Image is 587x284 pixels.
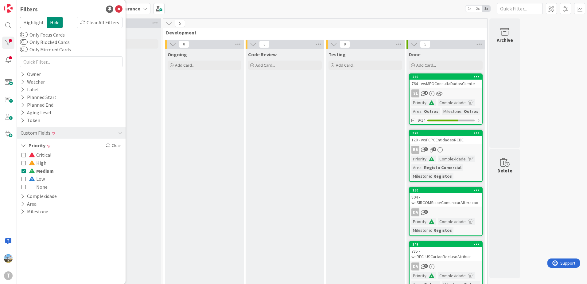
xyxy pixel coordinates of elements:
[20,86,39,93] div: Label
[179,41,189,48] span: 0
[466,99,467,106] span: :
[422,108,422,115] span: :
[340,41,350,48] span: 0
[426,99,427,106] span: :
[29,151,52,159] span: Critical
[21,175,45,183] button: Low
[105,142,122,149] div: Clear
[410,242,482,247] div: 249
[409,130,483,182] a: 378120 - wsFCPCEntidadesRCBERBPriority:Complexidade:Area:Registo ComercialMilestone:Registos
[410,130,482,144] div: 378120 - wsFCPCEntidadesRCBE
[255,62,275,68] span: Add Card...
[166,30,480,36] span: Development
[29,175,45,183] span: Low
[20,93,57,101] div: Planned Start
[411,108,422,115] div: Area
[20,208,49,215] button: Milestone
[438,99,466,106] div: Complexidade
[424,147,428,151] span: 3
[410,146,482,154] div: RB
[4,254,13,263] img: DG
[410,80,482,88] div: 764 - wsMEOConsultaDadosCliente
[20,56,122,67] input: Quick Filter...
[4,271,13,280] div: T
[462,108,480,115] div: Outros
[466,272,467,279] span: :
[422,164,422,171] span: :
[20,39,28,45] button: Only Blocked Cards
[431,173,432,179] span: :
[77,17,122,28] div: Clear All Filters
[4,4,13,13] img: Visit kanbanzone.com
[20,38,70,46] label: Only Blocked Cards
[438,272,466,279] div: Complexidade
[426,218,427,225] span: :
[461,108,462,115] span: :
[411,227,431,234] div: Milestone
[13,1,28,8] span: Support
[410,187,482,193] div: 250
[20,200,37,208] button: Area
[20,70,41,78] div: Owner
[465,6,474,12] span: 1x
[20,101,54,109] div: Planned End
[411,173,431,179] div: Milestone
[410,130,482,136] div: 378
[20,129,51,137] div: Custom Fields
[175,20,185,27] span: 5
[412,188,482,192] div: 250
[442,108,461,115] div: Milestone
[21,151,52,159] button: Critical
[411,272,426,279] div: Priority
[20,32,28,38] button: Only Focus Cards
[411,218,426,225] div: Priority
[410,89,482,97] div: SL
[420,41,430,48] span: 5
[424,210,428,214] span: 3
[20,5,38,14] div: Filters
[438,156,466,162] div: Complexidade
[20,142,46,149] button: Priority
[168,51,187,57] span: Ongoing
[432,147,436,151] span: 1
[474,6,482,12] span: 2x
[20,109,52,116] div: Aging Level
[248,51,277,57] span: Code Review
[412,75,482,79] div: 246
[47,17,63,28] span: Hide
[411,99,426,106] div: Priority
[411,89,419,97] div: SL
[422,164,463,171] div: Registo Comercial
[409,187,483,236] a: 250804 - wsSIRCOMSicaeComunicarAlteracaoDAPriority:Complexidade:Milestone:Registos
[410,208,482,216] div: DA
[20,78,45,86] div: Watcher
[21,159,46,167] button: High
[411,262,419,270] div: DA
[20,31,65,38] label: Only Focus Cards
[175,62,195,68] span: Add Card...
[412,131,482,135] div: 378
[409,73,483,125] a: 246764 - wsMEOConsultaDadosClienteSLPriority:Complexidade:Area:OutrosMilestone:Outros9/14
[497,167,512,174] div: Delete
[426,272,427,279] span: :
[466,156,467,162] span: :
[328,51,346,57] span: Testing
[410,74,482,80] div: 246
[497,3,543,14] input: Quick Filter...
[20,116,41,124] div: Token
[432,227,453,234] div: Registos
[21,183,48,191] button: None
[411,156,426,162] div: Priority
[29,167,54,175] span: Medium
[410,136,482,144] div: 120 - wsFCPCEntidadesRCBE
[336,62,356,68] span: Add Card...
[20,17,47,28] span: Highlight
[412,242,482,247] div: 249
[424,91,428,95] span: 4
[410,193,482,207] div: 804 - wsSIRCOMSicaeComunicarAlteracao
[416,62,436,68] span: Add Card...
[426,156,427,162] span: :
[20,46,71,53] label: Only Mirrored Cards
[438,218,466,225] div: Complexidade
[259,41,270,48] span: 0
